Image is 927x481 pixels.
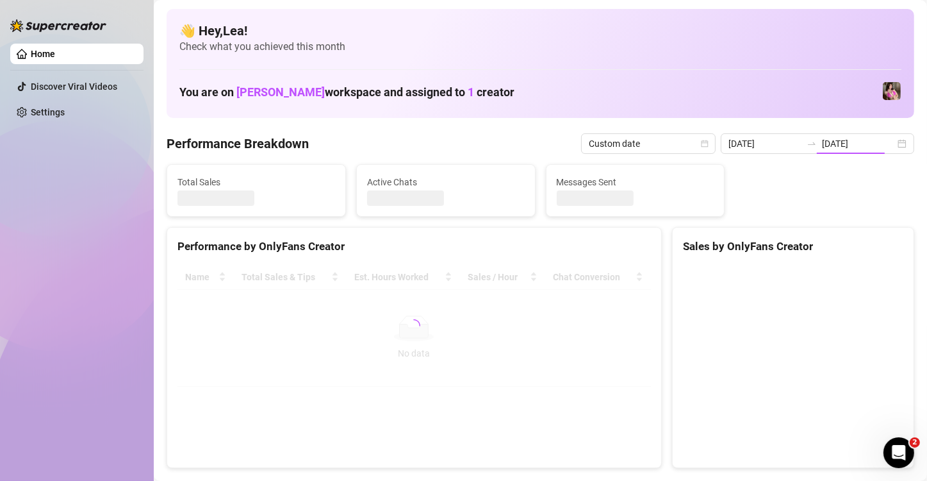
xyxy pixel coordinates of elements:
[883,82,901,100] img: Nanner
[10,19,106,32] img: logo-BBDzfeDw.svg
[406,318,422,333] span: loading
[883,437,914,468] iframe: Intercom live chat
[177,238,651,255] div: Performance by OnlyFans Creator
[177,175,335,189] span: Total Sales
[807,139,817,149] span: to
[367,175,525,189] span: Active Chats
[683,238,903,255] div: Sales by OnlyFans Creator
[910,437,920,448] span: 2
[31,81,117,92] a: Discover Viral Videos
[557,175,714,189] span: Messages Sent
[31,49,55,59] a: Home
[728,137,801,151] input: Start date
[701,140,709,148] span: calendar
[179,22,901,40] h4: 👋 Hey, Lea !
[589,134,708,153] span: Custom date
[31,107,65,117] a: Settings
[468,85,474,99] span: 1
[167,135,309,153] h4: Performance Breakdown
[236,85,325,99] span: [PERSON_NAME]
[807,139,817,149] span: swap-right
[179,40,901,54] span: Check what you achieved this month
[179,85,514,99] h1: You are on workspace and assigned to creator
[822,137,895,151] input: End date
